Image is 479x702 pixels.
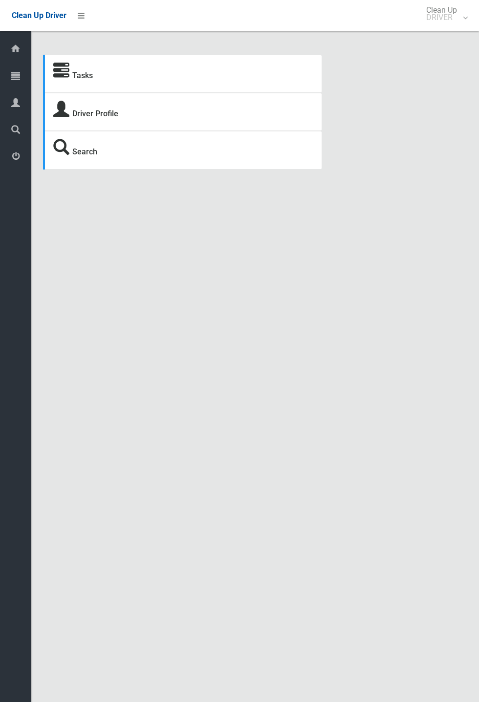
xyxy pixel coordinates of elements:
a: Search [72,147,97,156]
span: Clean Up [421,6,467,21]
small: DRIVER [426,14,457,21]
span: Clean Up Driver [12,11,66,20]
a: Driver Profile [72,109,118,118]
a: Clean Up Driver [12,8,66,23]
a: Tasks [72,71,93,80]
